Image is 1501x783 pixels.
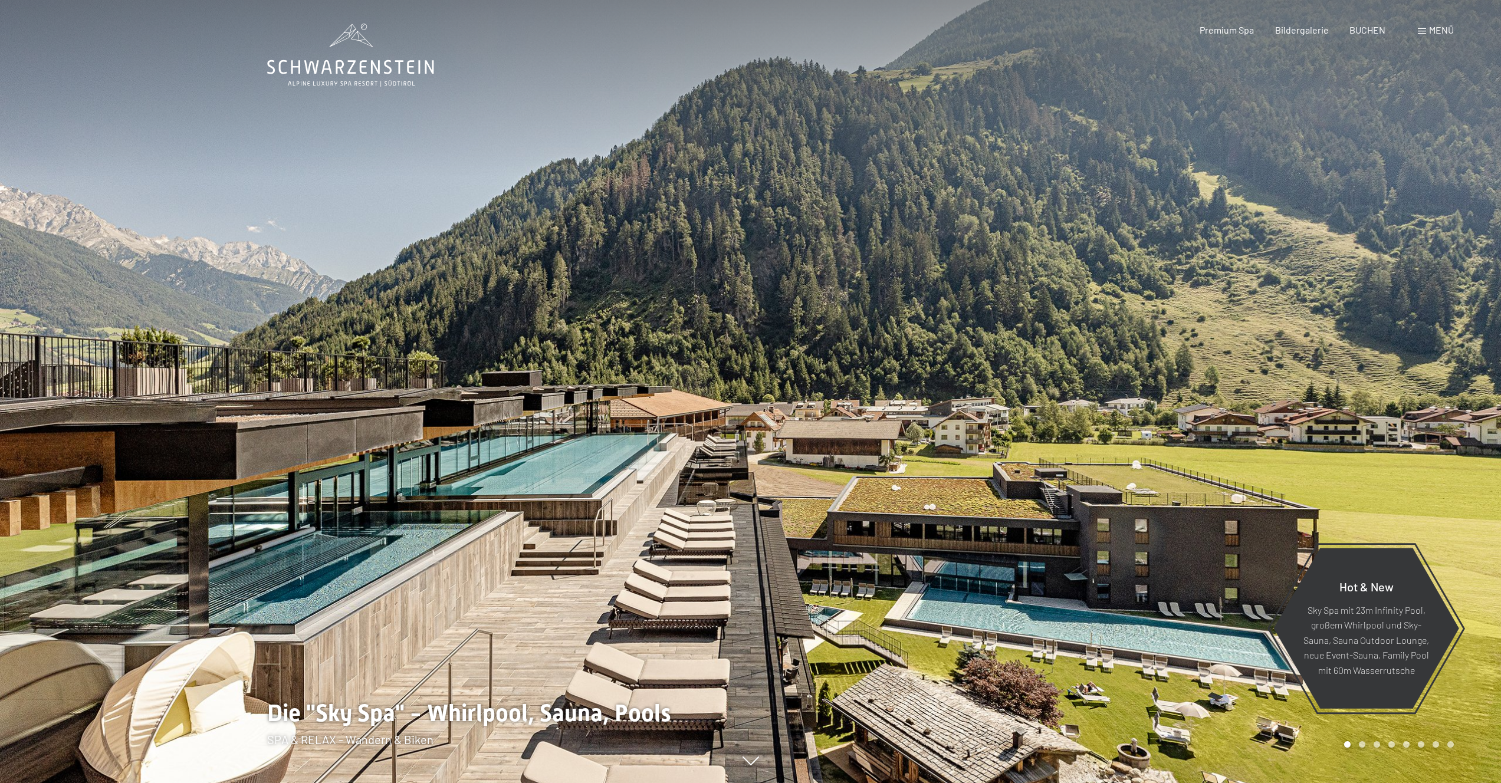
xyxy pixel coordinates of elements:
div: Carousel Pagination [1340,741,1454,748]
div: Carousel Page 5 [1403,741,1410,748]
p: Sky Spa mit 23m Infinity Pool, großem Whirlpool und Sky-Sauna, Sauna Outdoor Lounge, neue Event-S... [1302,602,1430,677]
div: Carousel Page 8 [1447,741,1454,748]
div: Carousel Page 7 [1433,741,1439,748]
div: Carousel Page 1 (Current Slide) [1344,741,1351,748]
div: Carousel Page 3 [1374,741,1380,748]
div: Carousel Page 4 [1388,741,1395,748]
div: Carousel Page 6 [1418,741,1424,748]
div: Carousel Page 2 [1359,741,1365,748]
a: BUCHEN [1349,24,1385,35]
a: Premium Spa [1200,24,1254,35]
a: Bildergalerie [1275,24,1329,35]
span: Hot & New [1339,579,1394,593]
span: Menü [1429,24,1454,35]
a: Hot & New Sky Spa mit 23m Infinity Pool, großem Whirlpool und Sky-Sauna, Sauna Outdoor Lounge, ne... [1273,547,1460,709]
